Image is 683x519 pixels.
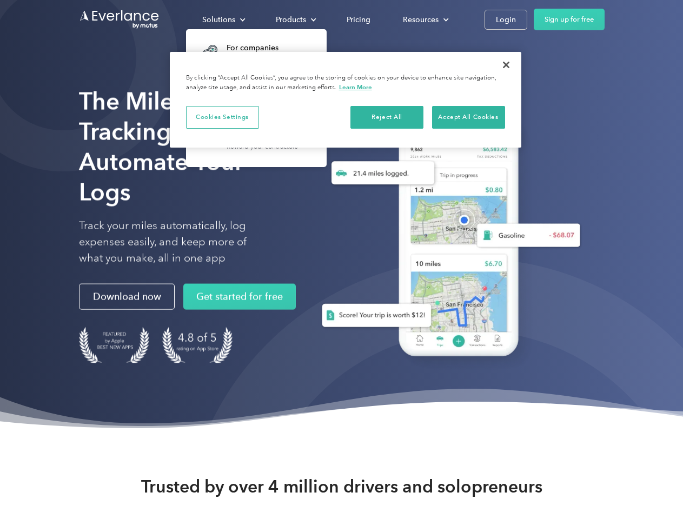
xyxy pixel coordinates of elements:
img: 4.9 out of 5 stars on the app store [162,327,233,363]
a: Sign up for free [534,9,605,30]
div: Pricing [347,13,370,26]
div: Products [276,13,306,26]
nav: Solutions [186,29,327,167]
div: Cookie banner [170,52,521,148]
div: By clicking “Accept All Cookies”, you agree to the storing of cookies on your device to enhance s... [186,74,505,92]
p: Track your miles automatically, log expenses easily, and keep more of what you make, all in one app [79,218,272,267]
div: Login [496,13,516,26]
button: Close [494,53,518,77]
a: For companiesEasy vehicle reimbursements [191,36,318,71]
div: Solutions [202,13,235,26]
a: Pricing [336,10,381,29]
button: Accept All Cookies [432,106,505,129]
a: Go to homepage [79,9,160,30]
div: Solutions [191,10,254,29]
img: Everlance, mileage tracker app, expense tracking app [304,103,589,372]
a: Get started for free [183,284,296,310]
div: Resources [403,13,439,26]
img: Badge for Featured by Apple Best New Apps [79,327,149,363]
div: Products [265,10,325,29]
a: Login [485,10,527,30]
div: For companies [227,43,313,54]
strong: Trusted by over 4 million drivers and solopreneurs [141,476,542,497]
a: Download now [79,284,175,310]
button: Cookies Settings [186,106,259,129]
button: Reject All [350,106,423,129]
a: More information about your privacy, opens in a new tab [339,83,372,91]
div: Resources [392,10,457,29]
div: Privacy [170,52,521,148]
